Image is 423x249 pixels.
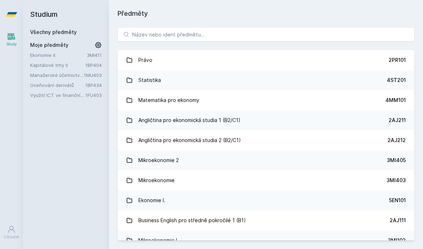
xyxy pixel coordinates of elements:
[118,210,414,230] a: Business English pro středně pokročilé 1 (B1) 2AJ111
[30,72,84,79] a: Manažerské účetnictví II.
[118,90,414,110] a: Matematika pro ekonomy 4MM101
[387,157,406,164] div: 3MI405
[388,137,406,144] div: 2AJ212
[85,82,102,88] a: 1BP434
[30,82,85,89] a: Oceňování derivátů
[138,153,179,167] div: Mikroekonomie 2
[138,233,177,248] div: Mikroekonomie I
[138,113,241,127] div: Angličtina pro ekonomická studia 1 (B2/C1)
[1,29,22,50] a: Study
[30,52,87,59] a: Ekonomie II.
[118,190,414,210] a: Ekonomie I. 5EN101
[87,52,102,58] a: 3MI411
[118,50,414,70] a: Právo 2PR101
[30,29,77,35] a: Všechny předměty
[118,27,414,41] input: Název nebo ident předmětu…
[138,133,241,147] div: Angličtina pro ekonomická studia 2 (B2/C1)
[118,9,414,19] h1: Předměty
[138,213,246,228] div: Business English pro středně pokročilé 1 (B1)
[138,53,152,67] div: Právo
[30,41,68,49] span: Moje předměty
[138,193,165,207] div: Ekonomie I.
[85,92,102,98] a: 1FU403
[85,62,102,68] a: 1BP404
[6,41,17,47] div: Study
[1,221,22,243] a: Uživatel
[386,177,406,184] div: 3MI403
[4,234,19,240] div: Uživatel
[138,73,161,87] div: Statistika
[385,97,406,104] div: 4MM101
[138,173,175,187] div: Mikroekonomie
[118,110,414,130] a: Angličtina pro ekonomická studia 1 (B2/C1) 2AJ211
[118,170,414,190] a: Mikroekonomie 3MI403
[118,70,414,90] a: Statistika 4ST201
[118,150,414,170] a: Mikroekonomie 2 3MI405
[30,62,85,69] a: Kapitálové trhy II
[389,197,406,204] div: 5EN101
[390,217,406,224] div: 2AJ111
[387,77,406,84] div: 4ST201
[388,237,406,244] div: 3MI102
[118,130,414,150] a: Angličtina pro ekonomická studia 2 (B2/C1) 2AJ212
[84,72,102,78] a: 1MU403
[30,92,85,99] a: Využití ICT ve finančním účetnictví
[138,93,199,107] div: Matematika pro ekonomy
[389,57,406,64] div: 2PR101
[389,117,406,124] div: 2AJ211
